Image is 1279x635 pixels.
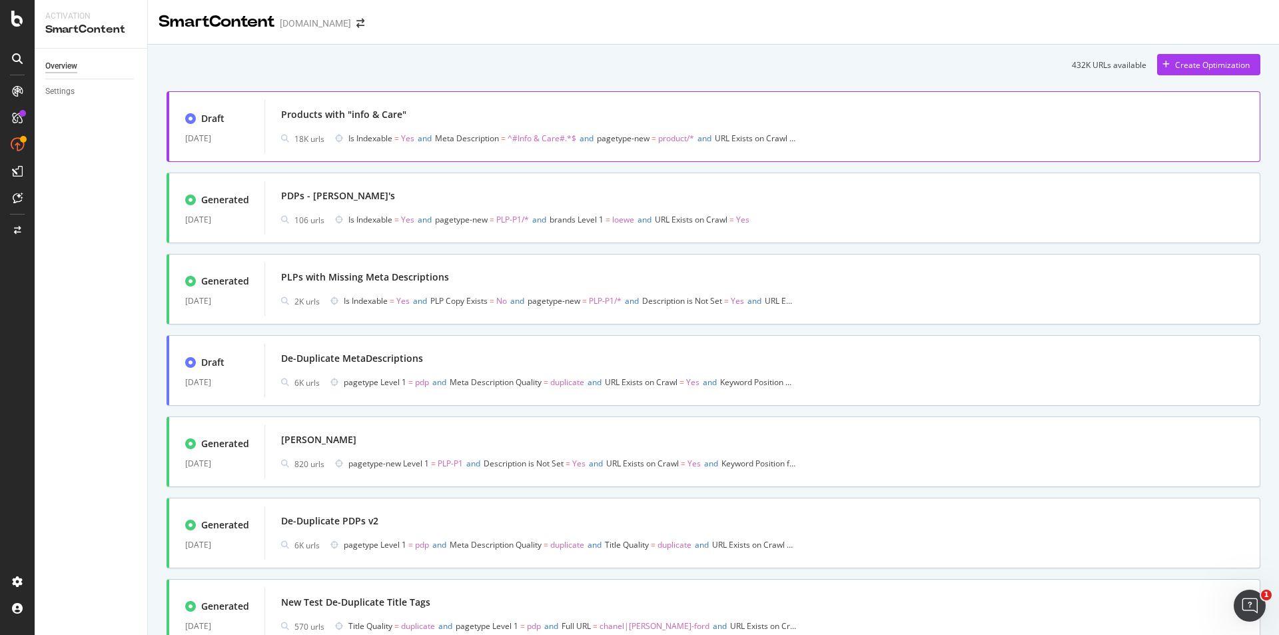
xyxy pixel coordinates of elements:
span: = [394,133,399,144]
span: URL Exists on Crawl [765,295,837,307]
div: Draft [201,356,224,369]
div: 6K urls [294,540,320,551]
span: Meta Description [435,133,499,144]
span: and [466,458,480,469]
span: and [418,214,432,225]
span: pdp [415,376,429,388]
span: duplicate [657,539,691,550]
span: Keyword Position for URL [721,458,814,469]
span: Yes [572,458,586,469]
div: [DATE] [185,212,248,228]
span: Description is Not Set [484,458,564,469]
span: and [704,458,718,469]
span: and [580,133,594,144]
span: URL Exists on Crawl [712,539,785,550]
span: = [390,295,394,307]
span: = [394,214,399,225]
span: ^#Info & Care#.*$ [508,133,576,144]
span: and [432,376,446,388]
span: URL Exists on Crawl [606,458,679,469]
span: pagetype Level 1 [456,620,518,632]
span: and [588,376,602,388]
span: Meta Description Quality [450,539,542,550]
span: pagetype-new [597,133,649,144]
span: = [582,295,587,307]
span: duplicate [401,620,435,632]
span: Yes [796,133,809,144]
div: Draft [201,112,224,125]
span: Title Quality [605,539,649,550]
span: and [589,458,603,469]
span: and [747,295,761,307]
span: Yes [401,133,414,144]
span: = [394,620,399,632]
div: Products with "info & Care" [281,108,406,121]
div: arrow-right-arrow-left [356,19,364,28]
span: = [729,214,734,225]
span: 1 [1261,590,1272,600]
span: Is Indexable [348,133,392,144]
span: URL Exists on Crawl [655,214,727,225]
span: = [408,376,413,388]
span: and [638,214,651,225]
span: = [490,214,494,225]
span: = [490,295,494,307]
span: = [431,458,436,469]
span: product/* [658,133,694,144]
div: Overview [45,59,77,73]
div: Generated [201,600,249,613]
span: Keyword Position for URL [720,376,813,388]
div: Generated [201,437,249,450]
span: Yes [396,295,410,307]
span: chanel|[PERSON_NAME]-ford [600,620,709,632]
span: and [703,376,717,388]
div: PDPs - [PERSON_NAME]'s [281,189,395,203]
div: 18K urls [294,133,324,145]
div: 432K URLs available [1072,59,1146,71]
span: = [408,539,413,550]
span: No [496,295,507,307]
span: = [724,295,729,307]
span: PLP Copy Exists [430,295,488,307]
div: 106 urls [294,215,324,226]
span: and [532,214,546,225]
span: Is Indexable [344,295,388,307]
div: [DATE] [185,537,248,553]
span: = [544,539,548,550]
div: De-Duplicate MetaDescriptions [281,352,423,365]
span: PLP-P1/* [589,295,622,307]
span: and [432,539,446,550]
span: Description is Not Set [642,295,722,307]
span: = [520,620,525,632]
span: Meta Description Quality [450,376,542,388]
div: [DATE] [185,456,248,472]
span: Yes [736,214,749,225]
span: pdp [527,620,541,632]
span: = [544,376,548,388]
div: 820 urls [294,458,324,470]
div: De-Duplicate PDPs v2 [281,514,378,528]
span: duplicate [550,539,584,550]
div: Activation [45,11,137,22]
span: = [681,458,685,469]
span: = [679,376,684,388]
span: URL Exists on Crawl [605,376,677,388]
span: and [413,295,427,307]
span: and [697,133,711,144]
span: pagetype-new [435,214,488,225]
span: = [501,133,506,144]
div: [DATE] [185,374,248,390]
div: Generated [201,275,249,288]
div: 2K urls [294,296,320,307]
span: Yes [687,458,701,469]
div: [DATE] [185,618,248,634]
span: = [566,458,570,469]
a: Overview [45,59,138,73]
iframe: Intercom live chat [1234,590,1266,622]
div: [PERSON_NAME] [281,433,356,446]
span: = [651,539,655,550]
span: pdp [415,539,429,550]
span: Title Quality [348,620,392,632]
span: PLP-P1 [438,458,463,469]
span: pagetype-new [528,295,580,307]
